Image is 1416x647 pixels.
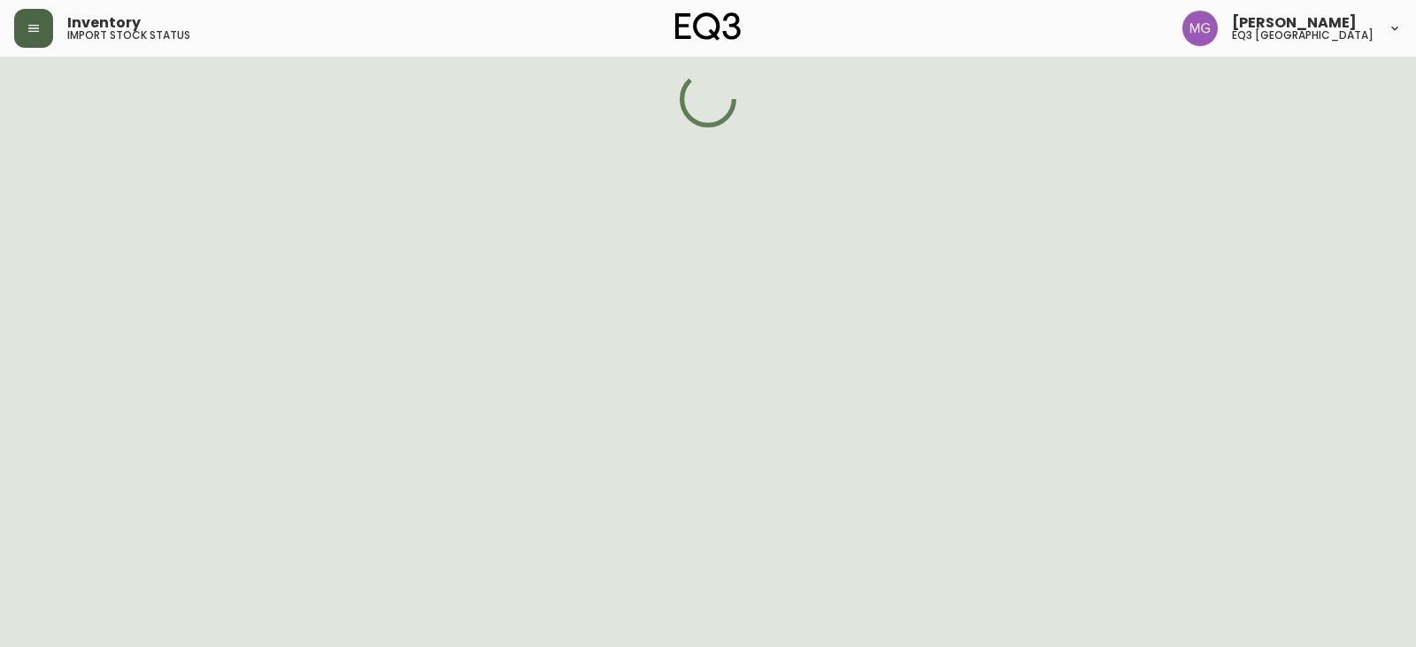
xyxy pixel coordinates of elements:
img: logo [675,12,741,41]
span: Inventory [67,16,141,30]
span: [PERSON_NAME] [1232,16,1357,30]
img: de8837be2a95cd31bb7c9ae23fe16153 [1182,11,1218,46]
h5: eq3 [GEOGRAPHIC_DATA] [1232,30,1374,41]
h5: import stock status [67,30,190,41]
